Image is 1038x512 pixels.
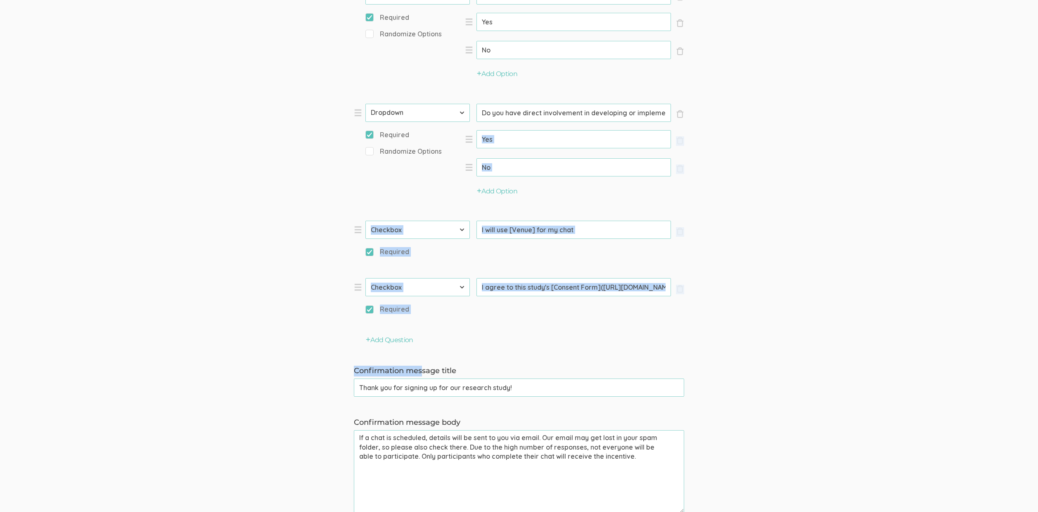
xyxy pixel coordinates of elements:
input: Type option here... [476,130,671,148]
input: Type question here... [476,221,671,239]
span: Required [365,305,409,314]
span: × [676,136,684,145]
span: Required [365,247,409,257]
span: × [676,19,684,27]
span: × [676,285,684,293]
input: Type question here... [476,104,671,122]
span: × [676,164,684,173]
input: Type option here... [476,13,671,31]
input: Type option here... [476,158,671,176]
span: Required [365,130,409,140]
input: Type question here... [476,278,671,296]
button: Add Option [477,69,517,79]
button: Add Question [366,336,413,345]
span: Randomize Options [365,29,442,39]
iframe: Chat Widget [997,472,1038,512]
input: Type option here... [476,41,671,59]
label: Confirmation message title [354,366,684,376]
span: × [676,110,684,118]
button: Add Option [477,187,517,196]
span: Required [365,13,409,22]
span: Randomize Options [365,147,442,156]
span: × [676,47,684,55]
label: Confirmation message body [354,417,684,428]
span: × [676,227,684,236]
